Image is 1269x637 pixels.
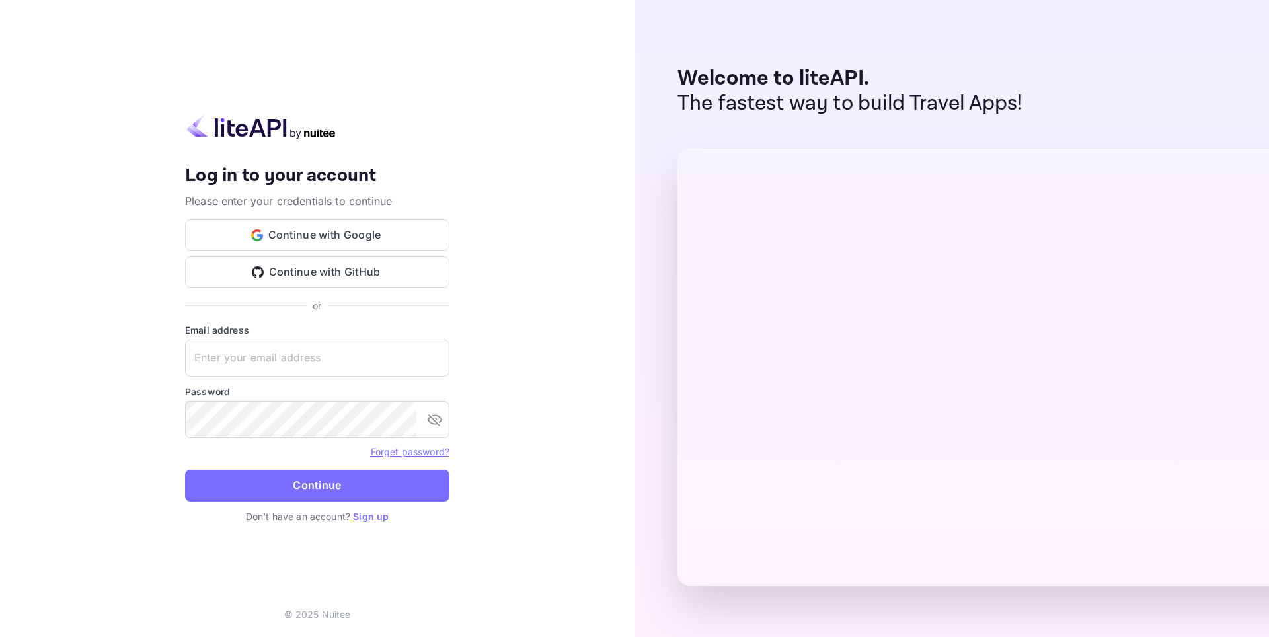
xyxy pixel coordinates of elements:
p: Welcome to liteAPI. [677,66,1023,91]
button: toggle password visibility [422,406,448,433]
p: © 2025 Nuitee [284,607,351,621]
img: liteapi [185,114,337,139]
label: Email address [185,323,449,337]
a: Sign up [353,511,389,522]
p: Please enter your credentials to continue [185,193,449,209]
button: Continue with Google [185,219,449,251]
h4: Log in to your account [185,165,449,188]
button: Continue [185,470,449,502]
p: Don't have an account? [185,509,449,523]
a: Forget password? [371,445,449,458]
label: Password [185,385,449,398]
p: or [313,299,321,313]
a: Forget password? [371,446,449,457]
input: Enter your email address [185,340,449,377]
button: Continue with GitHub [185,256,449,288]
p: The fastest way to build Travel Apps! [677,91,1023,116]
